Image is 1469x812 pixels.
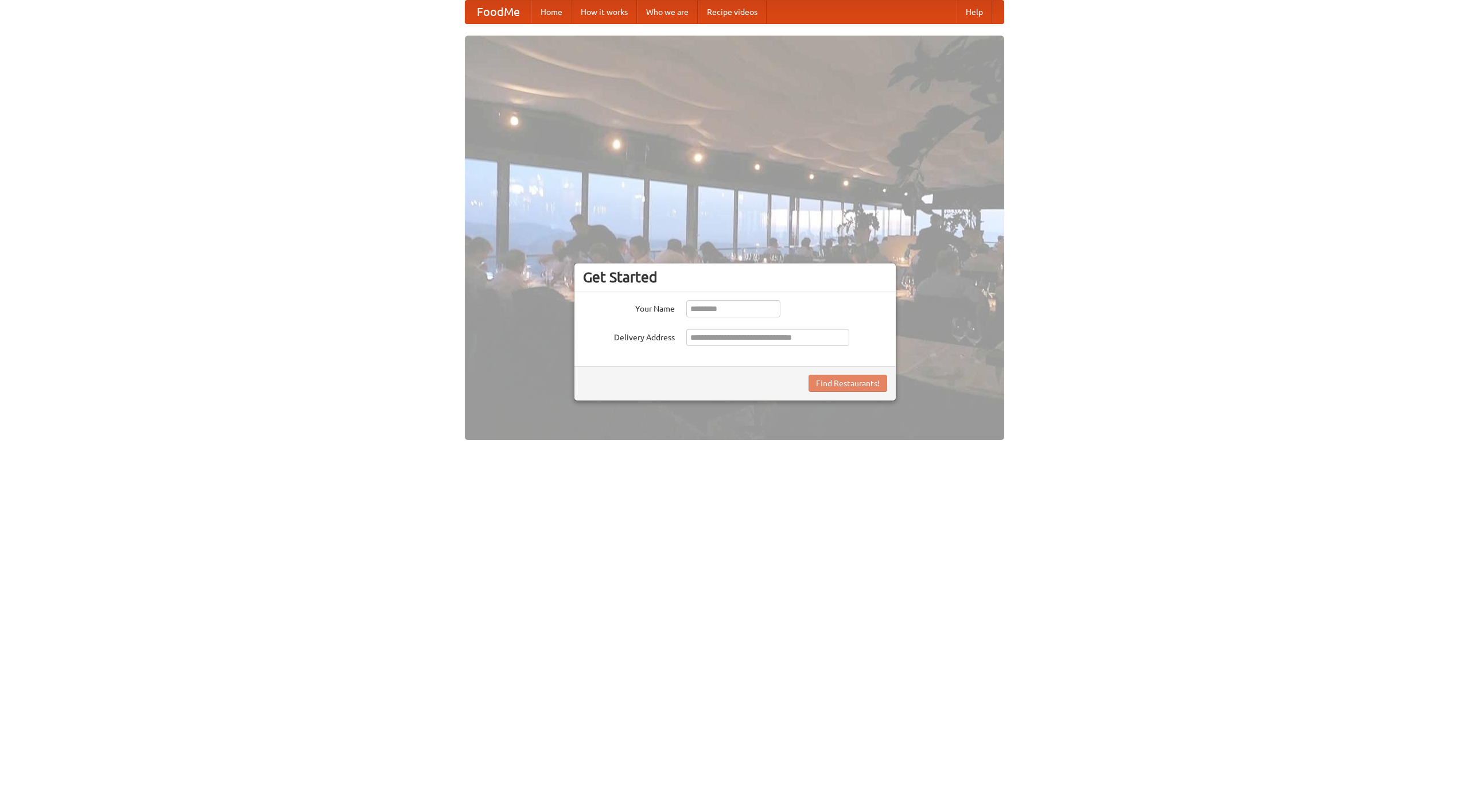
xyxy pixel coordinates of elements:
h3: Get Started [583,269,887,286]
label: Delivery Address [583,329,675,343]
label: Your Name [583,300,675,314]
a: Recipe videos [698,1,767,24]
a: Who we are [637,1,698,24]
a: Home [531,1,572,24]
button: Find Restaurants! [809,375,887,392]
a: FoodMe [465,1,531,24]
a: Help [957,1,992,24]
a: How it works [572,1,637,24]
